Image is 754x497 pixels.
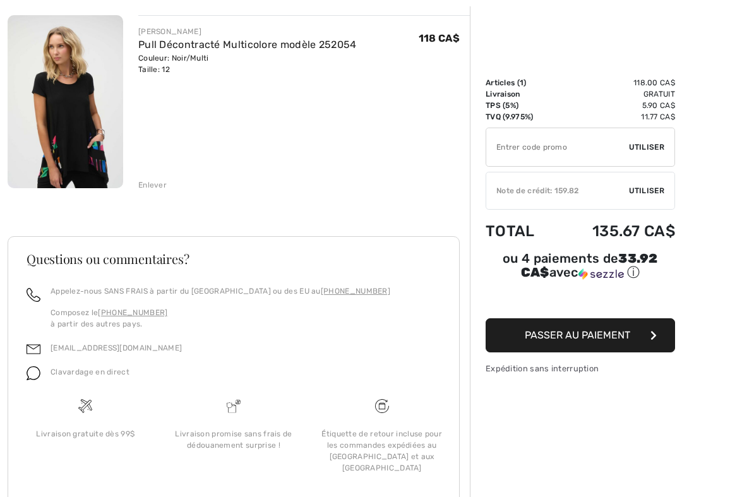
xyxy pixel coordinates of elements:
td: TVQ (9.975%) [486,111,556,123]
img: call [27,288,40,302]
a: Pull Décontracté Multicolore modèle 252054 [138,39,357,51]
img: Livraison promise sans frais de dédouanement surprise&nbsp;! [227,399,241,413]
div: ou 4 paiements de33.92 CA$avecSezzle Cliquez pour en savoir plus sur Sezzle [486,253,675,285]
td: TPS (5%) [486,100,556,111]
div: Note de crédit: 159.82 [486,185,629,196]
span: Utiliser [629,185,664,196]
div: ou 4 paiements de avec [486,253,675,281]
span: Utiliser [629,141,664,153]
h3: Questions ou commentaires? [27,253,441,265]
p: Appelez-nous SANS FRAIS à partir du [GEOGRAPHIC_DATA] ou des EU au [51,285,390,297]
td: 5.90 CA$ [556,100,675,111]
div: Livraison gratuite dès 99$ [21,428,150,440]
span: 1 [520,78,524,87]
img: Livraison gratuite dès 99$ [375,399,389,413]
img: chat [27,366,40,380]
span: 33.92 CA$ [521,251,658,280]
td: Livraison [486,88,556,100]
div: Expédition sans interruption [486,362,675,374]
p: Composez le à partir des autres pays. [51,307,390,330]
input: Code promo [486,128,629,166]
div: Enlever [138,179,167,191]
a: [EMAIL_ADDRESS][DOMAIN_NAME] [51,344,182,352]
div: Étiquette de retour incluse pour les commandes expédiées au [GEOGRAPHIC_DATA] et aux [GEOGRAPHIC_... [318,428,446,474]
td: 135.67 CA$ [556,210,675,253]
div: [PERSON_NAME] [138,26,357,37]
span: 118 CA$ [419,32,460,44]
td: Articles ( ) [486,77,556,88]
a: [PHONE_NUMBER] [321,287,390,296]
div: Couleur: Noir/Multi Taille: 12 [138,52,357,75]
div: Livraison promise sans frais de dédouanement surprise ! [170,428,298,451]
img: Livraison gratuite dès 99$ [78,399,92,413]
td: 118.00 CA$ [556,77,675,88]
td: Gratuit [556,88,675,100]
img: Pull Décontracté Multicolore modèle 252054 [8,15,123,188]
iframe: PayPal-paypal [486,285,675,314]
img: Sezzle [578,268,624,280]
img: email [27,342,40,356]
a: [PHONE_NUMBER] [98,308,167,317]
td: 11.77 CA$ [556,111,675,123]
span: Clavardage en direct [51,368,129,376]
td: Total [486,210,556,253]
span: Passer au paiement [525,329,630,341]
button: Passer au paiement [486,318,675,352]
